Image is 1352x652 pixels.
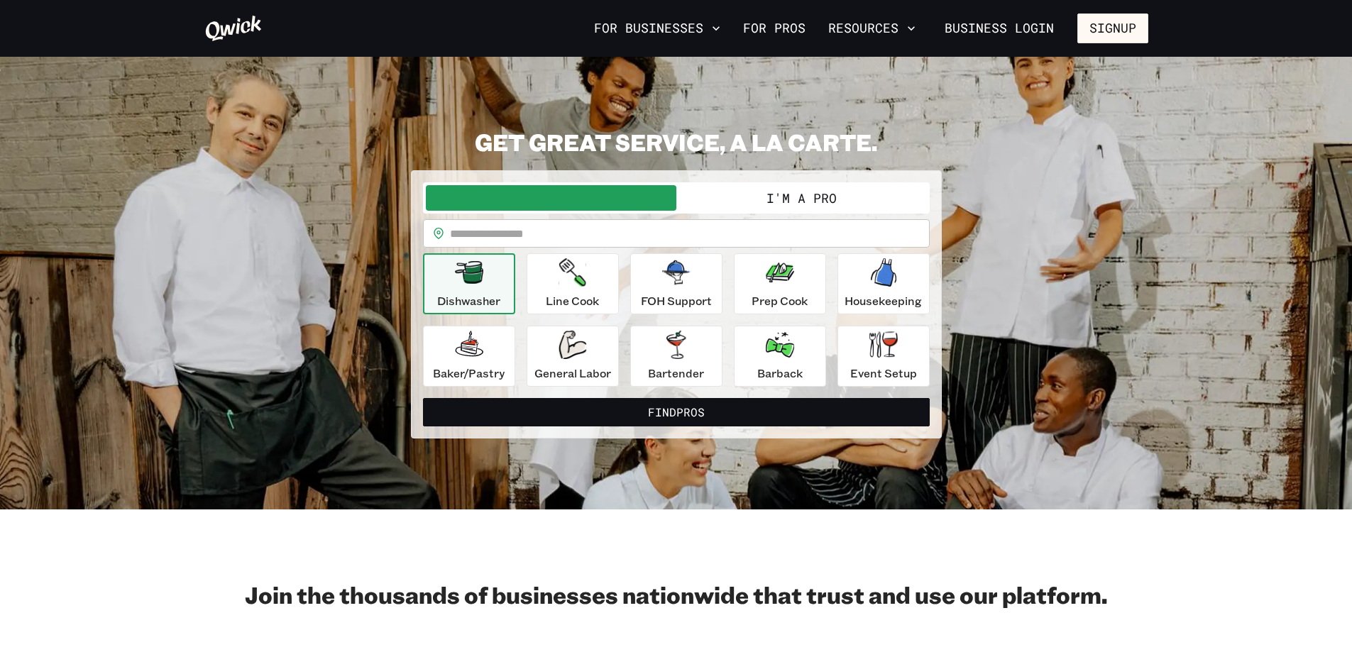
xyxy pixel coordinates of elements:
button: Event Setup [837,326,930,387]
p: General Labor [534,365,611,382]
p: Event Setup [850,365,917,382]
p: Bartender [648,365,704,382]
button: FOH Support [630,253,722,314]
button: For Businesses [588,16,726,40]
button: Resources [823,16,921,40]
button: Signup [1077,13,1148,43]
button: Prep Cook [734,253,826,314]
button: Dishwasher [423,253,515,314]
p: Baker/Pastry [433,365,505,382]
button: Housekeeping [837,253,930,314]
button: I'm a Pro [676,185,927,211]
p: Housekeeping [845,292,922,309]
button: Line Cook [527,253,619,314]
button: FindPros [423,398,930,426]
p: Prep Cook [752,292,808,309]
a: For Pros [737,16,811,40]
button: Barback [734,326,826,387]
h2: Join the thousands of businesses nationwide that trust and use our platform. [204,580,1148,609]
a: Business Login [933,13,1066,43]
p: FOH Support [641,292,712,309]
p: Line Cook [546,292,599,309]
h2: GET GREAT SERVICE, A LA CARTE. [411,128,942,156]
button: General Labor [527,326,619,387]
button: Baker/Pastry [423,326,515,387]
button: I'm a Business [426,185,676,211]
p: Barback [757,365,803,382]
button: Bartender [630,326,722,387]
p: Dishwasher [437,292,500,309]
